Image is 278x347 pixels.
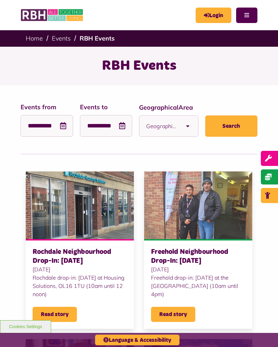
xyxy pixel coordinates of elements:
label: Events to [80,102,132,112]
span: Geographical Area.. [146,116,177,136]
span: [DATE] [33,265,127,273]
a: Freehold Neighbourhood Drop-In: [DATE] [DATE] Freehold drop-in: [DATE] at the [GEOGRAPHIC_DATA] (... [144,171,252,329]
img: Front door of Rochdale Housing Solutions office [26,171,134,239]
span: Read story [33,307,77,322]
span: Read story [151,307,195,322]
button: Language & Accessibility [95,335,179,345]
a: MyRBH [196,8,231,23]
button: Navigation [236,8,257,23]
button: Search [205,115,258,137]
a: Home [26,34,43,42]
label: GeographicalArea [139,103,198,112]
div: Freehold drop-in: [DATE] at the [GEOGRAPHIC_DATA] (10am until 4pm) [151,273,245,298]
img: Freehold Abdul [144,171,252,239]
h3: Freehold Neighbourhood Drop-In: [DATE] [151,247,245,265]
a: Events [52,34,71,42]
div: Rochdale drop-in: [DATE] at Housing Solutions, OL16 1TU (10am until 12 noon) [33,273,127,298]
h3: Rochdale Neighbourhood Drop-In: [DATE] [33,247,127,265]
a: RBH Events [80,34,115,42]
a: Rochdale Neighbourhood Drop-In: [DATE] [DATE] Rochdale drop-in: [DATE] at Housing Solutions, OL16... [26,171,134,329]
span: [DATE] [151,265,245,273]
h1: RBH Events [9,57,269,75]
img: RBH [21,7,84,23]
label: Events from [21,102,73,112]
